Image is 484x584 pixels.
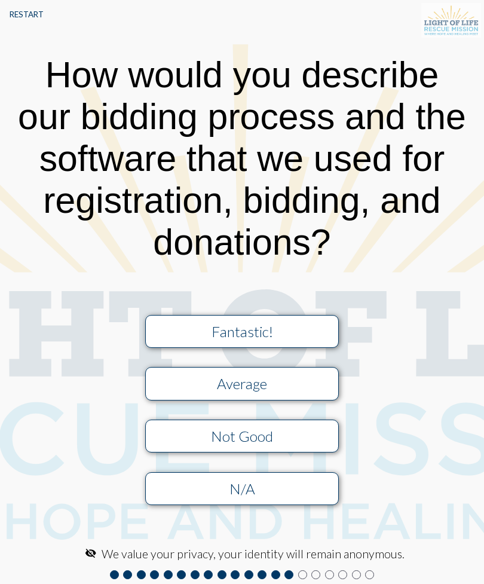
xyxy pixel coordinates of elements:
[155,323,329,340] div: Fantastic!
[145,420,339,452] button: Not Good
[421,3,481,38] img: S3sv4husPy3OnmXPJJZdccskll1xyySWXXHLJ5UnyHy6BOXz+iFDiAAAAAElFTkSuQmCC
[145,315,339,348] button: Fantastic!
[155,427,329,445] div: Not Good
[14,54,469,263] div: How would you describe our bidding process and the software that we used for registration, biddin...
[145,472,339,505] button: N/A
[85,547,97,559] mat-icon: visibility_off
[102,547,405,561] span: We value your privacy, your identity will remain anonymous.
[145,367,339,400] button: Average
[155,480,329,497] div: N/A
[155,375,329,392] div: Average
